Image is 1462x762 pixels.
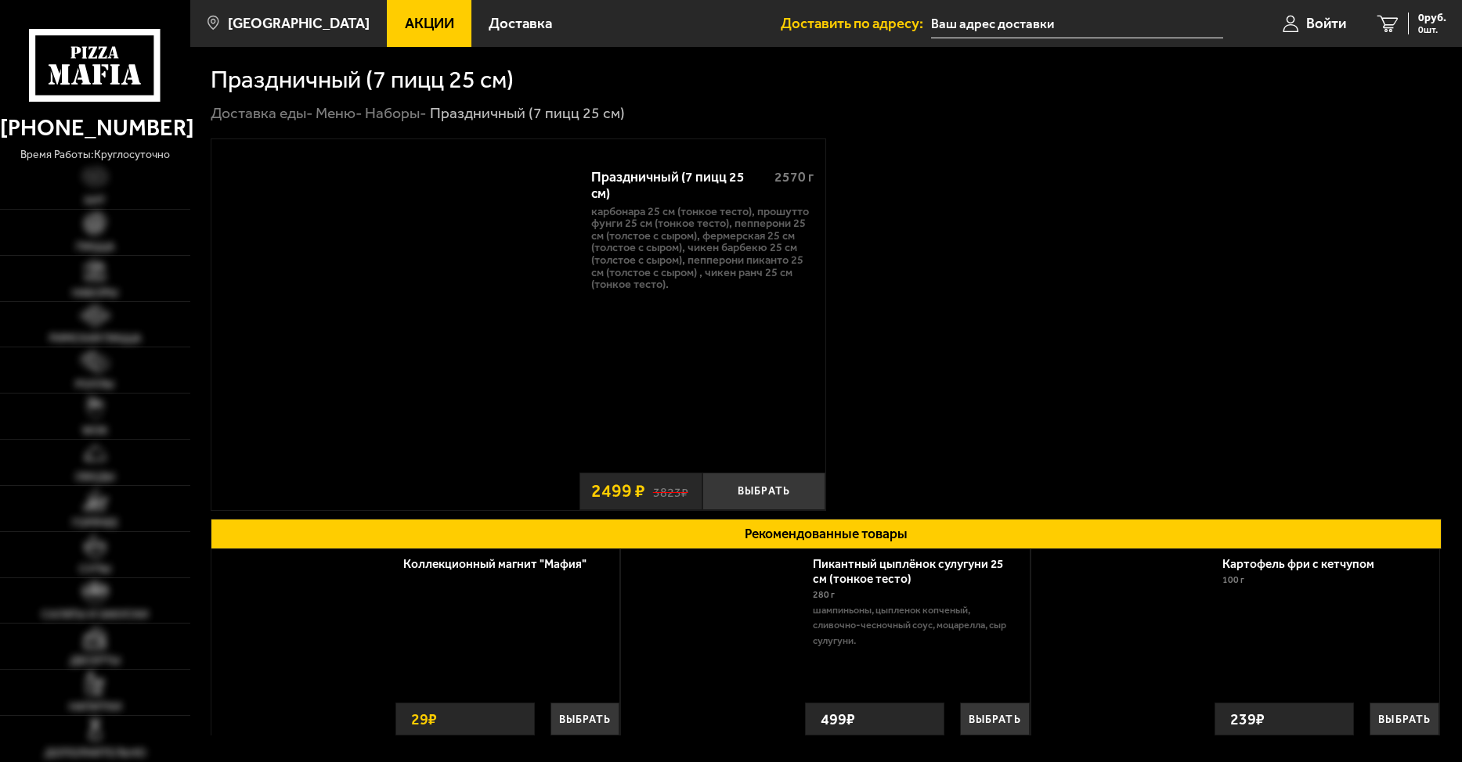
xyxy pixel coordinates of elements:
span: Десерты [70,655,121,667]
span: [GEOGRAPHIC_DATA] [228,16,370,31]
strong: 29 ₽ [407,703,441,735]
div: Праздничный (7 пицц 25 см) [430,103,625,123]
span: Обеды [75,471,115,483]
div: Праздничный (7 пицц 25 см) [591,169,762,202]
span: Пицца [76,241,114,253]
a: Пикантный цыплёнок сулугуни 25 см (тонкое тесто) [813,556,1003,586]
span: Войти [1306,16,1346,31]
button: Выбрать [551,703,620,735]
input: Ваш адрес доставки [931,9,1223,38]
span: Роллы [75,379,114,390]
span: Салаты и закуски [42,609,148,620]
span: Напитки [69,701,121,713]
span: 0 руб. [1418,13,1446,23]
span: 0 шт. [1418,25,1446,34]
a: Наборы- [365,104,427,122]
span: Акции [405,16,454,31]
span: 280 г [813,589,835,600]
button: Выбрать [702,473,825,510]
button: Рекомендованные товары [211,519,1442,550]
a: Коллекционный магнит "Мафия" [403,556,601,571]
h1: Праздничный (7 пицц 25 см) [211,67,514,92]
span: WOK [82,425,108,437]
s: 3823 ₽ [653,483,688,499]
button: Выбрать [960,703,1030,735]
button: Выбрать [1370,703,1439,735]
span: Наборы [72,287,118,299]
span: Дополнительно [45,747,146,759]
span: 2499 ₽ [591,482,645,500]
strong: 239 ₽ [1226,703,1269,735]
span: Хит [84,195,106,207]
p: Карбонара 25 см (тонкое тесто), Прошутто Фунги 25 см (тонкое тесто), Пепперони 25 см (толстое с с... [591,206,814,291]
span: 100 г [1222,574,1244,585]
span: Доставка [489,16,552,31]
span: 2570 г [774,169,814,185]
a: Меню- [316,104,363,122]
a: Картофель фри с кетчупом [1222,556,1389,571]
strong: 499 ₽ [817,703,859,735]
p: шампиньоны, цыпленок копченый, сливочно-чесночный соус, моцарелла, сыр сулугуни. [813,602,1018,648]
a: Доставка еды- [211,104,313,122]
span: Супы [79,563,111,575]
span: Горячее [72,517,118,529]
span: Доставить по адресу: [781,16,931,31]
span: Римская пицца [49,332,141,344]
a: Праздничный (7 пицц 25 см) [211,139,579,509]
